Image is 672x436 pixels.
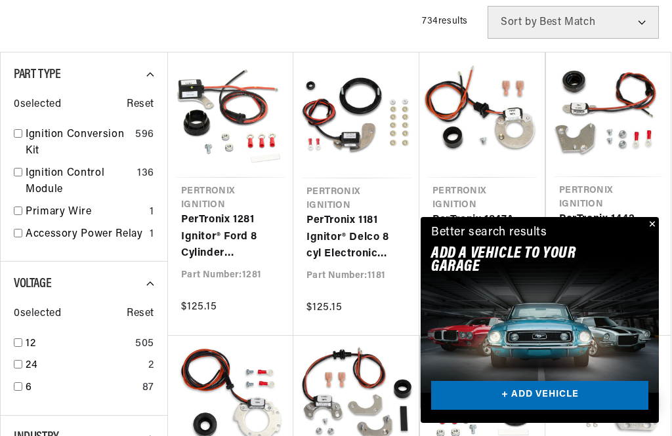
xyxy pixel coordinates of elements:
[135,127,154,144] div: 596
[422,16,468,26] span: 734 results
[127,306,154,323] span: Reset
[127,96,154,113] span: Reset
[14,96,61,113] span: 0 selected
[181,212,280,262] a: PerTronix 1281 Ignitor® Ford 8 Cylinder Electronic Ignition Conversion Kit
[26,204,144,221] a: Primary Wire
[14,68,60,81] span: Part Type
[26,357,143,374] a: 24
[26,380,137,397] a: 6
[26,336,130,353] a: 12
[643,217,659,233] button: Close
[26,127,130,160] a: Ignition Conversion Kit
[26,165,132,199] a: Ignition Control Module
[431,381,648,410] a: + ADD VEHICLE
[559,211,658,262] a: PerTronix 1442 Ignitor® 4 cyl IHC Distributor Electronic Ignition Conversion Kit
[26,226,144,243] a: Accessory Power Relay
[150,226,154,243] div: 1
[14,277,51,290] span: Voltage
[142,380,154,397] div: 87
[432,212,532,262] a: PerTronix 1847A Ignitor® Bosch 009 Electronic Ignition Conversion Kit
[306,212,406,263] a: PerTronix 1181 Ignitor® Delco 8 cyl Electronic Ignition Conversion Kit
[431,224,547,243] div: Better search results
[148,357,154,374] div: 2
[137,165,154,182] div: 136
[14,306,61,323] span: 0 selected
[135,336,154,353] div: 505
[431,247,616,274] h2: Add A VEHICLE to your garage
[488,6,659,39] select: Sort by
[150,204,154,221] div: 1
[501,17,537,28] span: Sort by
